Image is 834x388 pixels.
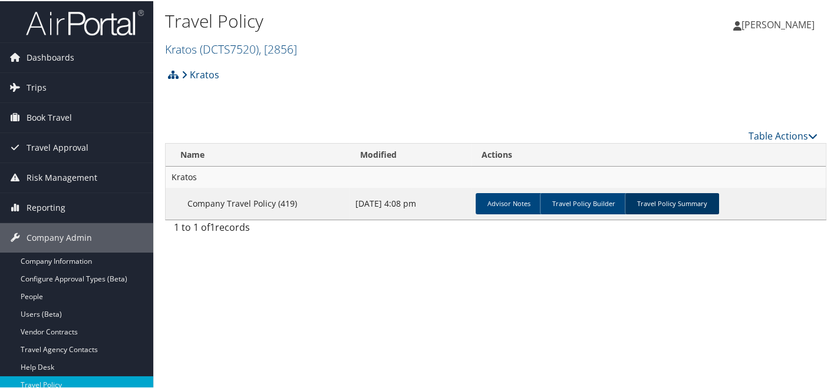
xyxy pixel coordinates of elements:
[350,187,471,218] td: [DATE] 4:08 pm
[476,192,542,213] a: Advisor Notes
[741,17,815,30] span: [PERSON_NAME]
[27,42,74,71] span: Dashboards
[350,142,471,165] th: Modified: activate to sort column ascending
[174,219,322,239] div: 1 to 1 of records
[625,192,719,213] a: Travel Policy Summary
[27,102,72,131] span: Book Travel
[166,142,350,165] th: Name: activate to sort column ascending
[27,222,92,251] span: Company Admin
[749,128,817,141] a: Table Actions
[182,62,219,85] a: Kratos
[259,40,297,56] span: , [ 2856 ]
[26,8,144,35] img: airportal-logo.png
[471,142,826,165] th: Actions
[166,187,350,218] td: Company Travel Policy (419)
[166,165,826,187] td: Kratos
[165,8,606,32] h1: Travel Policy
[733,6,826,41] a: [PERSON_NAME]
[210,220,215,233] span: 1
[27,162,97,191] span: Risk Management
[200,40,259,56] span: ( DCTS7520 )
[27,132,88,161] span: Travel Approval
[165,40,297,56] a: Kratos
[27,72,47,101] span: Trips
[540,192,627,213] a: Travel Policy Builder
[27,192,65,221] span: Reporting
